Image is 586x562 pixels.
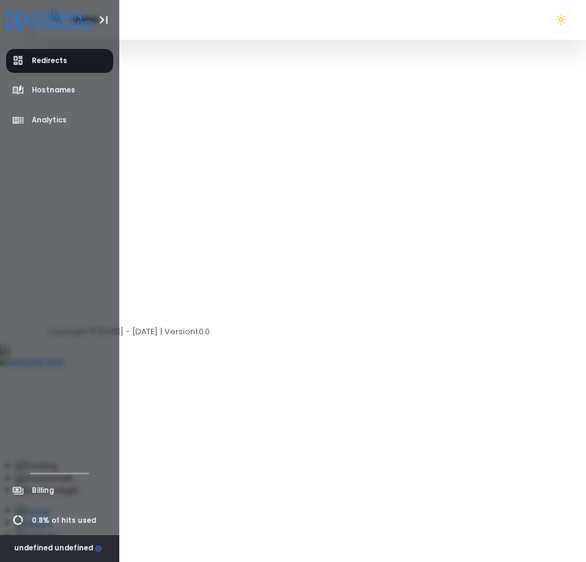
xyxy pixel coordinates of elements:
[6,11,92,28] a: Logo
[6,49,114,73] a: Redirects
[6,479,114,503] a: Billing
[48,326,210,337] span: Copyright © [DATE] - [DATE] | Version 1.0.0
[32,515,96,526] span: 0.8% of hits used
[32,56,67,66] span: Redirects
[14,543,102,554] div: undefined undefined
[92,9,116,32] button: Toggle Aside
[6,509,114,533] a: 0.8% of hits used
[6,78,114,102] a: Hostnames
[6,108,114,132] a: Analytics
[32,115,67,126] span: Analytics
[32,85,75,96] span: Hostnames
[32,485,54,496] span: Billing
